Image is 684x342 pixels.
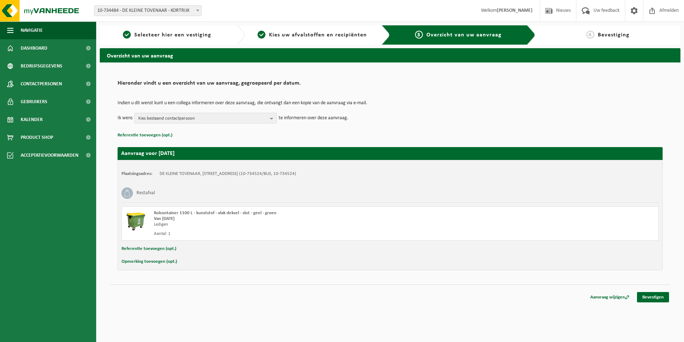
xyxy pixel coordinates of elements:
span: Gebruikers [21,93,47,111]
span: Contactpersonen [21,75,62,93]
span: Navigatie [21,21,43,39]
span: Kies bestaand contactpersoon [138,113,267,124]
strong: Plaatsingsadres: [121,171,152,176]
span: Kies uw afvalstoffen en recipiënten [269,32,367,38]
h2: Overzicht van uw aanvraag [100,48,680,62]
span: 10-734484 - DE KLEINE TOVENAAR - KORTRIJK [94,6,201,16]
span: 1 [123,31,131,39]
div: Aantal: 1 [154,231,419,237]
span: 3 [415,31,423,39]
span: 10-734484 - DE KLEINE TOVENAAR - KORTRIJK [94,5,202,16]
p: te informeren over deze aanvraag. [279,113,348,124]
strong: [PERSON_NAME] [497,8,533,13]
span: Acceptatievoorwaarden [21,146,78,164]
p: Indien u dit wenst kunt u een collega informeren over deze aanvraag, die ontvangt dan een kopie v... [118,101,663,106]
span: Selecteer hier een vestiging [134,32,211,38]
img: WB-1100-HPE-GN-51.png [125,210,147,232]
span: Rolcontainer 1100 L - kunststof - vlak deksel - slot - geel - groen [154,211,276,215]
span: Bedrijfsgegevens [21,57,62,75]
h3: Restafval [136,187,155,199]
strong: Aanvraag voor [DATE] [121,151,175,156]
button: Opmerking toevoegen (opt.) [121,257,177,266]
span: Bevestiging [598,32,629,38]
button: Referentie toevoegen (opt.) [121,244,176,253]
span: 2 [258,31,265,39]
button: Referentie toevoegen (opt.) [118,131,172,140]
span: Product Shop [21,129,53,146]
button: Kies bestaand contactpersoon [134,113,277,124]
a: 2Kies uw afvalstoffen en recipiënten [249,31,376,39]
a: Aanvraag wijzigen [585,292,635,302]
a: 1Selecteer hier een vestiging [103,31,231,39]
strong: Van [DATE] [154,216,175,221]
span: Overzicht van uw aanvraag [426,32,502,38]
h2: Hieronder vindt u een overzicht van uw aanvraag, gegroepeerd per datum. [118,80,663,90]
a: Bevestigen [637,292,669,302]
p: Ik wens [118,113,133,124]
span: Dashboard [21,39,47,57]
span: Kalender [21,111,43,129]
iframe: chat widget [4,326,119,342]
td: DE KLEINE TOVENAAR, [STREET_ADDRESS] (10-734524/BUS, 10-734524) [160,171,296,177]
span: 4 [586,31,594,39]
div: Ledigen [154,222,419,227]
